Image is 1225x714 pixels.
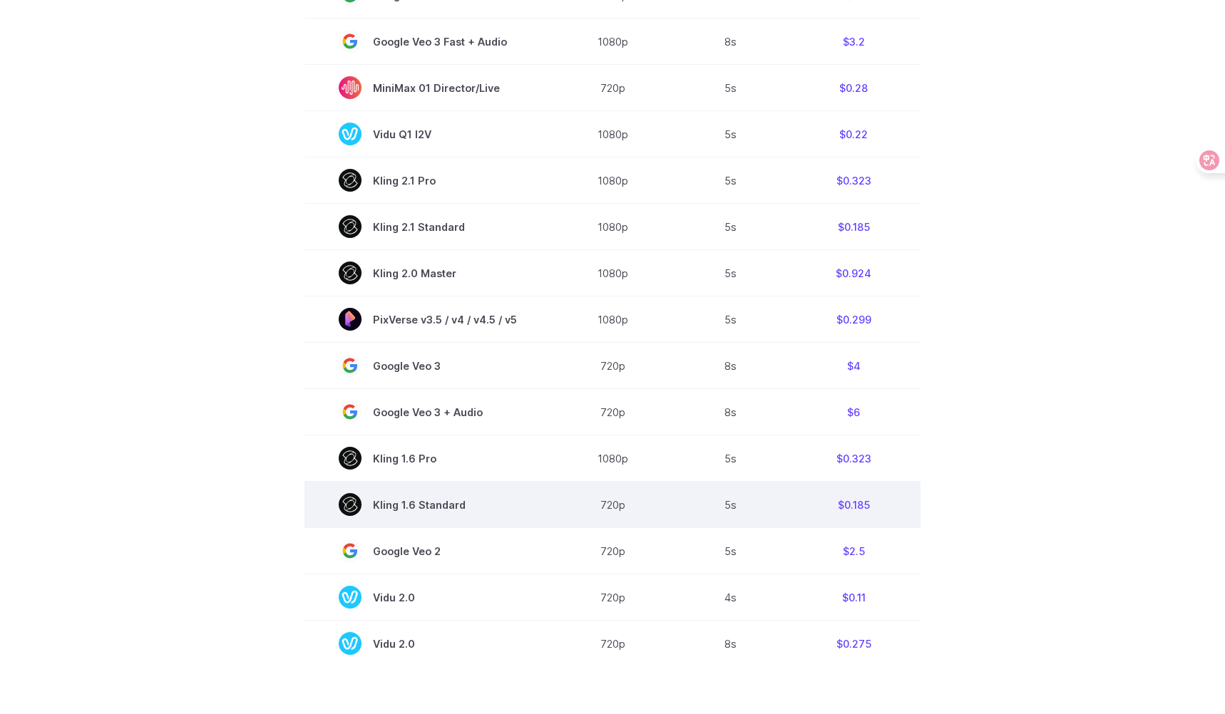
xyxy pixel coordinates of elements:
[674,204,786,250] td: 5s
[339,215,517,238] span: Kling 2.1 Standard
[674,574,786,621] td: 4s
[786,482,921,528] td: $0.185
[551,574,674,621] td: 720p
[674,389,786,435] td: 8s
[786,204,921,250] td: $0.185
[339,123,517,145] span: Vidu Q1 I2V
[674,157,786,204] td: 5s
[786,574,921,621] td: $0.11
[339,354,517,377] span: Google Veo 3
[674,621,786,667] td: 8s
[551,250,674,296] td: 1080p
[339,76,517,99] span: MiniMax 01 Director/Live
[786,296,921,343] td: $0.299
[339,632,517,655] span: Vidu 2.0
[551,343,674,389] td: 720p
[551,296,674,343] td: 1080p
[786,19,921,65] td: $3.2
[551,389,674,435] td: 720p
[674,111,786,157] td: 5s
[551,528,674,574] td: 720p
[551,435,674,482] td: 1080p
[339,539,517,562] span: Google Veo 2
[339,586,517,609] span: Vidu 2.0
[339,493,517,516] span: Kling 1.6 Standard
[786,389,921,435] td: $6
[339,262,517,284] span: Kling 2.0 Master
[786,343,921,389] td: $4
[339,169,517,192] span: Kling 2.1 Pro
[674,65,786,111] td: 5s
[786,435,921,482] td: $0.323
[786,65,921,111] td: $0.28
[551,65,674,111] td: 720p
[551,157,674,204] td: 1080p
[551,204,674,250] td: 1080p
[551,111,674,157] td: 1080p
[674,482,786,528] td: 5s
[339,400,517,423] span: Google Veo 3 + Audio
[551,482,674,528] td: 720p
[674,296,786,343] td: 5s
[339,30,517,53] span: Google Veo 3 Fast + Audio
[674,250,786,296] td: 5s
[674,19,786,65] td: 8s
[674,435,786,482] td: 5s
[674,343,786,389] td: 8s
[674,528,786,574] td: 5s
[786,250,921,296] td: $0.924
[339,447,517,470] span: Kling 1.6 Pro
[786,157,921,204] td: $0.323
[786,621,921,667] td: $0.275
[551,19,674,65] td: 1080p
[339,308,517,331] span: PixVerse v3.5 / v4 / v4.5 / v5
[786,528,921,574] td: $2.5
[551,621,674,667] td: 720p
[786,111,921,157] td: $0.22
